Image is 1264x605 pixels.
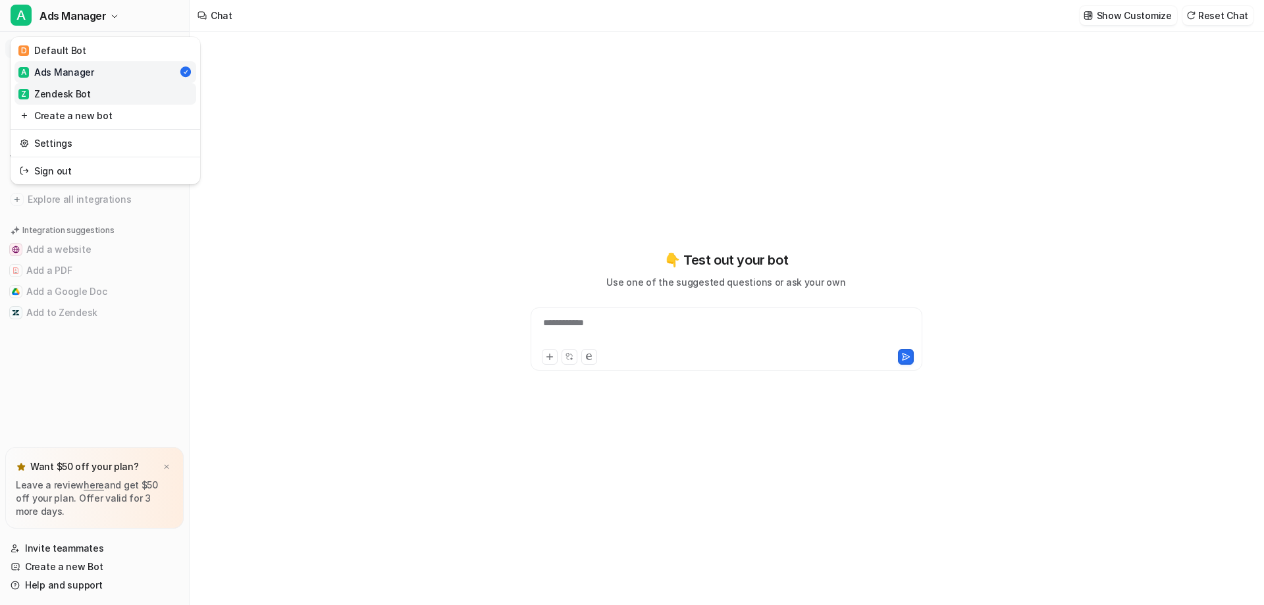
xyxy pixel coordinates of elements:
img: reset [20,109,29,122]
span: A [11,5,32,26]
div: Ads Manager [18,65,94,79]
a: Sign out [14,160,196,182]
img: reset [20,164,29,178]
a: Create a new bot [14,105,196,126]
span: Z [18,89,29,99]
div: Zendesk Bot [18,87,91,101]
div: Default Bot [18,43,86,57]
span: A [18,67,29,78]
span: Ads Manager [39,7,107,25]
div: AAds Manager [11,37,200,184]
span: D [18,45,29,56]
a: Settings [14,132,196,154]
img: reset [20,136,29,150]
